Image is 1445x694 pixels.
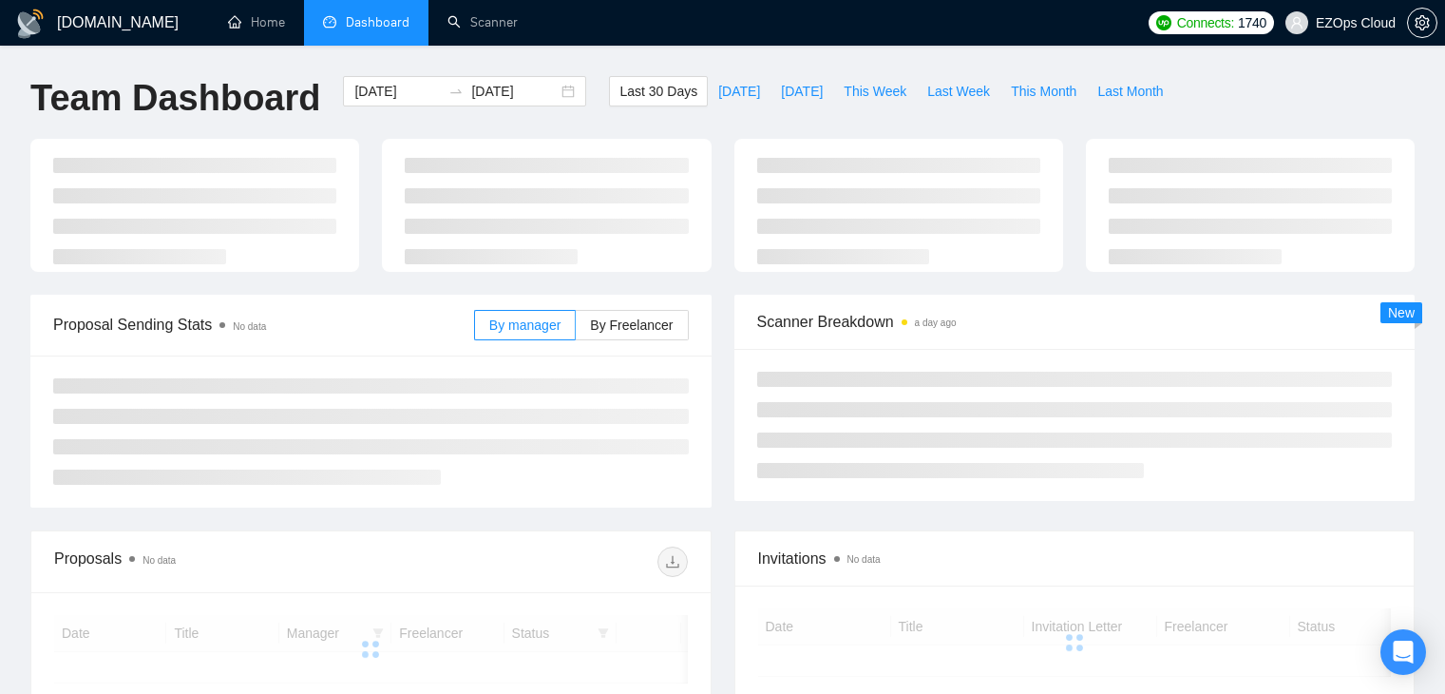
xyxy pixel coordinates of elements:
a: searchScanner [447,14,518,30]
img: logo [15,9,46,39]
button: This Month [1000,76,1087,106]
span: [DATE] [781,81,823,102]
span: to [448,84,464,99]
button: Last Week [917,76,1000,106]
a: homeHome [228,14,285,30]
span: This Month [1011,81,1076,102]
span: Last Month [1097,81,1163,102]
span: No data [233,321,266,332]
span: 1740 [1238,12,1266,33]
span: swap-right [448,84,464,99]
span: New [1388,305,1415,320]
span: By manager [489,318,561,333]
span: Last 30 Days [619,81,697,102]
span: No data [847,554,881,565]
span: Invitations [758,547,1392,570]
button: [DATE] [770,76,833,106]
span: [DATE] [718,81,760,102]
span: No data [143,555,176,566]
h1: Team Dashboard [30,76,320,121]
span: Dashboard [346,14,409,30]
span: Last Week [927,81,990,102]
time: a day ago [915,318,957,328]
span: By Freelancer [590,318,673,333]
img: upwork-logo.png [1156,15,1171,30]
div: Open Intercom Messenger [1380,629,1426,675]
div: Proposals [54,547,371,577]
span: setting [1408,15,1436,30]
span: Connects: [1177,12,1234,33]
button: setting [1407,8,1437,38]
span: dashboard [323,15,336,29]
button: Last Month [1087,76,1173,106]
span: user [1290,16,1303,29]
button: Last 30 Days [609,76,708,106]
input: End date [471,81,558,102]
a: setting [1407,15,1437,30]
span: Proposal Sending Stats [53,313,474,337]
button: [DATE] [708,76,770,106]
input: Start date [354,81,441,102]
span: Scanner Breakdown [757,310,1393,334]
span: This Week [844,81,906,102]
button: This Week [833,76,917,106]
